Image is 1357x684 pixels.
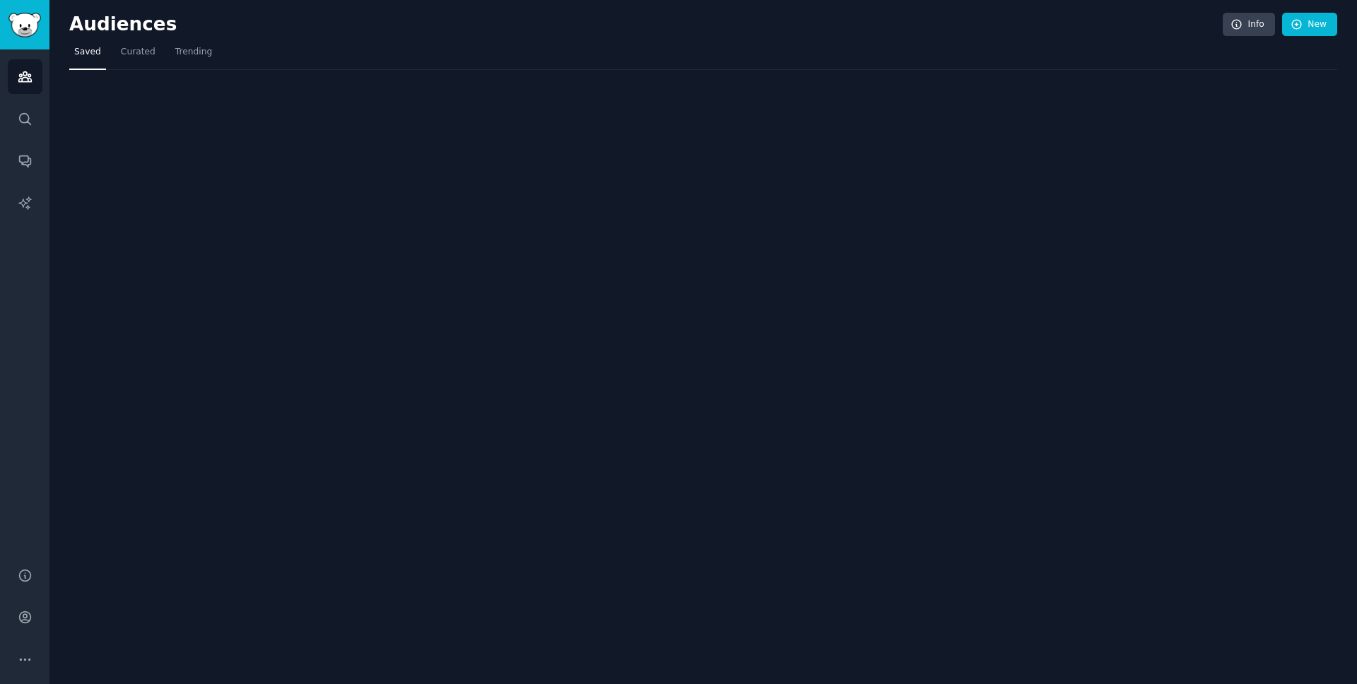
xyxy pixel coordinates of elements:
span: Saved [74,46,101,59]
a: Saved [69,41,106,70]
h2: Audiences [69,13,1223,36]
img: GummySearch logo [8,13,41,37]
span: Curated [121,46,155,59]
a: New [1282,13,1337,37]
a: Curated [116,41,160,70]
a: Trending [170,41,217,70]
span: Trending [175,46,212,59]
a: Info [1223,13,1275,37]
